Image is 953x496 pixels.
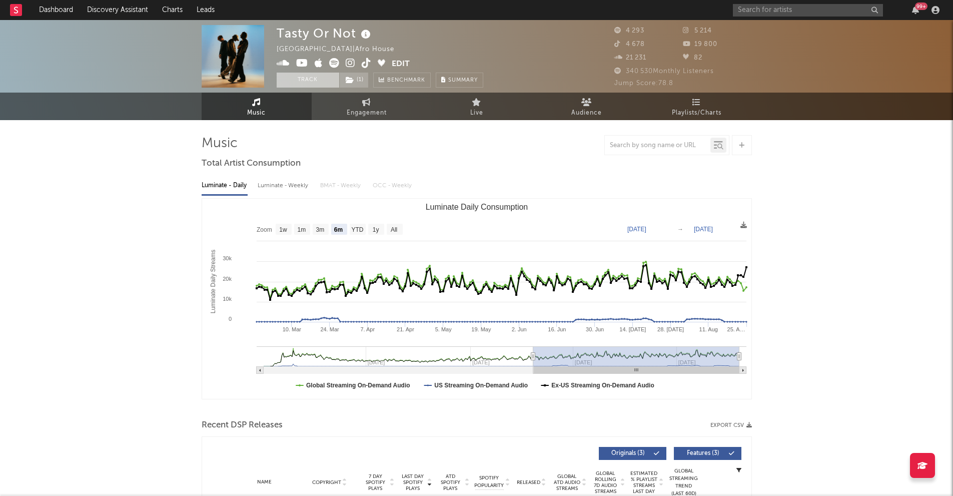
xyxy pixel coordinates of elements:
text: 14. [DATE] [619,326,646,332]
span: Global Rolling 7D Audio Streams [592,470,619,494]
span: 4 678 [614,41,645,48]
button: 99+ [912,6,919,14]
span: ( 1 ) [339,73,369,88]
button: Edit [392,58,410,71]
div: Luminate - Daily [202,177,248,194]
span: Music [247,107,266,119]
span: Audience [571,107,602,119]
span: Released [517,479,540,485]
span: 4 293 [614,28,644,34]
text: Luminate Daily Consumption [425,203,528,211]
text: 28. [DATE] [657,326,684,332]
span: 21 231 [614,55,646,61]
button: Features(3) [674,447,741,460]
text: [DATE] [627,226,646,233]
a: Benchmark [373,73,431,88]
button: Track [277,73,339,88]
text: US Streaming On-Demand Audio [434,382,528,389]
span: Jump Score: 78.8 [614,80,673,87]
text: 1w [279,226,287,233]
text: 10. Mar [282,326,301,332]
text: 1y [372,226,379,233]
span: Total Artist Consumption [202,158,301,170]
span: Features ( 3 ) [680,450,726,456]
text: 16. Jun [548,326,566,332]
a: Music [202,93,312,120]
span: 19 800 [683,41,717,48]
text: Global Streaming On-Demand Audio [306,382,410,389]
span: Copyright [312,479,341,485]
a: Engagement [312,93,422,120]
text: Luminate Daily Streams [210,250,217,313]
text: 30. Jun [586,326,604,332]
text: 0 [228,316,231,322]
span: Benchmark [387,75,425,87]
svg: Luminate Daily Consumption [202,199,751,399]
span: Spotify Popularity [474,474,504,489]
text: 3m [316,226,324,233]
text: [DATE] [694,226,713,233]
input: Search for artists [733,4,883,17]
span: Global ATD Audio Streams [553,473,581,491]
button: Export CSV [710,422,752,428]
span: Live [470,107,483,119]
span: 82 [683,55,702,61]
span: Last Day Spotify Plays [400,473,426,491]
div: [GEOGRAPHIC_DATA] | Afro House [277,44,406,56]
text: Zoom [257,226,272,233]
span: 7 Day Spotify Plays [362,473,389,491]
input: Search by song name or URL [605,142,710,150]
text: 5. May [435,326,452,332]
text: 10k [223,296,232,302]
span: Recent DSP Releases [202,419,283,431]
button: (1) [340,73,368,88]
text: → [677,226,683,233]
span: 340 530 Monthly Listeners [614,68,714,75]
text: 19. May [471,326,491,332]
span: Summary [448,78,478,83]
span: 5 214 [683,28,712,34]
span: Originals ( 3 ) [605,450,651,456]
span: Estimated % Playlist Streams Last Day [630,470,658,494]
text: 25. A… [727,326,745,332]
button: Summary [436,73,483,88]
a: Playlists/Charts [642,93,752,120]
text: 7. Apr [360,326,375,332]
text: 6m [334,226,342,233]
span: Playlists/Charts [672,107,721,119]
text: YTD [351,226,363,233]
span: ATD Spotify Plays [437,473,464,491]
text: 30k [223,255,232,261]
text: Ex-US Streaming On-Demand Audio [551,382,654,389]
div: Name [232,478,298,486]
text: 24. Mar [320,326,339,332]
a: Live [422,93,532,120]
div: 99 + [915,3,927,10]
text: 1m [297,226,306,233]
a: Audience [532,93,642,120]
div: Tasty Or Not [277,25,373,42]
text: 20k [223,276,232,282]
span: Engagement [347,107,387,119]
text: 2. Jun [511,326,526,332]
text: 21. Apr [397,326,414,332]
text: 11. Aug [699,326,717,332]
div: Luminate - Weekly [258,177,310,194]
button: Originals(3) [599,447,666,460]
text: All [390,226,397,233]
